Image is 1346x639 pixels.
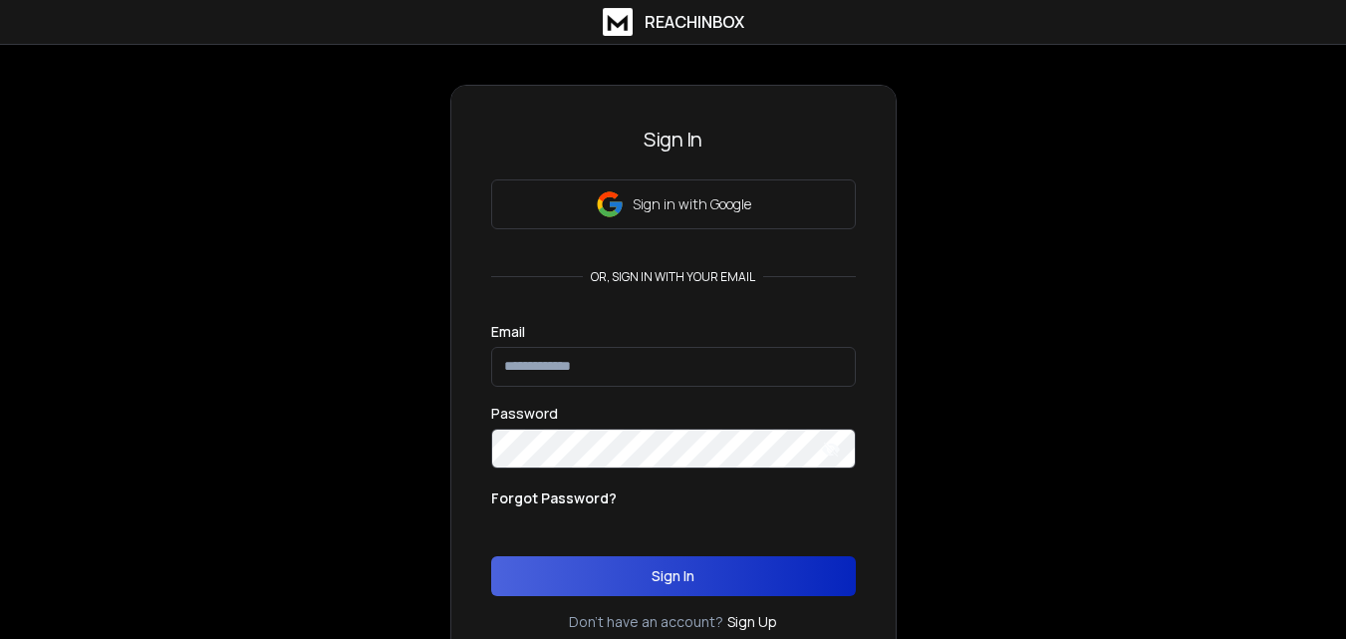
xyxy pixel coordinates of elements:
[569,612,723,632] p: Don't have an account?
[491,556,856,596] button: Sign In
[645,10,744,34] h1: ReachInbox
[491,126,856,154] h3: Sign In
[491,325,525,339] label: Email
[491,488,617,508] p: Forgot Password?
[603,8,744,36] a: ReachInbox
[491,179,856,229] button: Sign in with Google
[633,194,751,214] p: Sign in with Google
[583,269,763,285] p: or, sign in with your email
[727,612,777,632] a: Sign Up
[603,8,633,36] img: logo
[491,407,558,421] label: Password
